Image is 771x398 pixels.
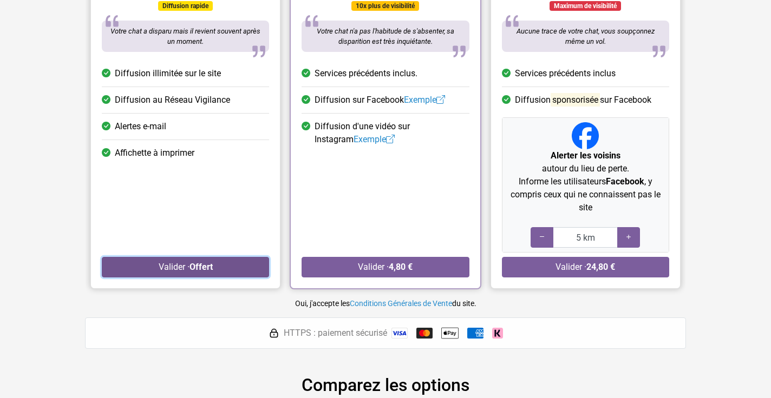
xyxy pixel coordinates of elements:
div: 10x plus de visibilité [351,1,419,11]
strong: Alerter les voisins [551,150,620,161]
img: Facebook [572,122,599,149]
span: Alertes e-mail [115,120,166,133]
span: Affichette à imprimer [115,147,194,160]
small: Oui, j'accepte les du site. [295,299,476,308]
a: Exemple [404,95,445,105]
div: Diffusion rapide [158,1,213,11]
span: Votre chat n'a pas l'habitude de s'absenter, sa disparition est très inquiétante. [317,27,454,46]
img: American Express [467,328,483,339]
p: Informe les utilisateurs , y compris ceux qui ne connaissent pas le site [507,175,664,214]
img: HTTPS : paiement sécurisé [269,328,279,339]
span: HTTPS : paiement sécurisé [284,327,387,340]
p: autour du lieu de perte. [507,149,664,175]
a: Conditions Générales de Vente [350,299,452,308]
strong: 4,80 € [389,262,413,272]
span: Diffusion d'une vidéo sur Instagram [315,120,469,146]
img: Apple Pay [441,324,459,342]
div: Maximum de visibilité [550,1,621,11]
button: Valider ·24,80 € [502,257,669,277]
strong: 24,80 € [586,262,615,272]
span: Votre chat a disparu mais il revient souvent après un moment. [110,27,260,46]
img: Mastercard [416,328,433,339]
strong: Offert [190,262,213,272]
span: Diffusion sur Facebook [515,94,651,107]
img: Visa [391,328,408,339]
strong: Facebook [606,176,644,187]
a: Exemple [354,134,395,144]
span: Diffusion sur Facebook [315,94,445,107]
h2: Comparez les options [85,375,686,395]
span: Services précédents inclus [515,67,616,80]
mark: sponsorisée [551,93,600,107]
img: Klarna [492,328,503,339]
span: Services précédents inclus. [315,67,417,80]
button: Valider ·Offert [102,257,269,277]
span: Diffusion au Réseau Vigilance [115,94,230,107]
span: Diffusion illimitée sur le site [115,67,221,80]
button: Valider ·4,80 € [302,257,469,277]
span: Aucune trace de votre chat, vous soupçonnez même un vol. [517,27,655,46]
